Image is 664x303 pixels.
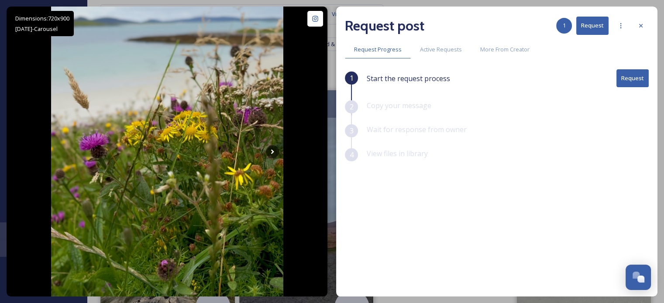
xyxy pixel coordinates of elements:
[354,45,402,54] span: Request Progress
[15,25,58,33] span: [DATE] - Carousel
[367,149,428,158] span: View files in library
[367,125,467,134] span: Wait for response from owner
[350,126,354,136] span: 3
[626,265,651,290] button: Open Chat
[367,73,450,84] span: Start the request process
[350,73,354,83] span: 1
[576,17,609,34] button: Request
[367,101,431,110] span: Copy your message
[420,45,462,54] span: Active Requests
[51,7,283,296] img: Queens Beach | Berneray | Outer Hebrides 🏴󠁧󠁢󠁳󠁣󠁴󠁿 Berneray is a small island, 40 min by ferry from...
[15,14,69,22] span: Dimensions: 720 x 900
[345,15,424,36] h2: Request post
[563,21,566,30] span: 1
[480,45,530,54] span: More From Creator
[616,69,649,87] button: Request
[350,102,354,112] span: 2
[350,150,354,160] span: 4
